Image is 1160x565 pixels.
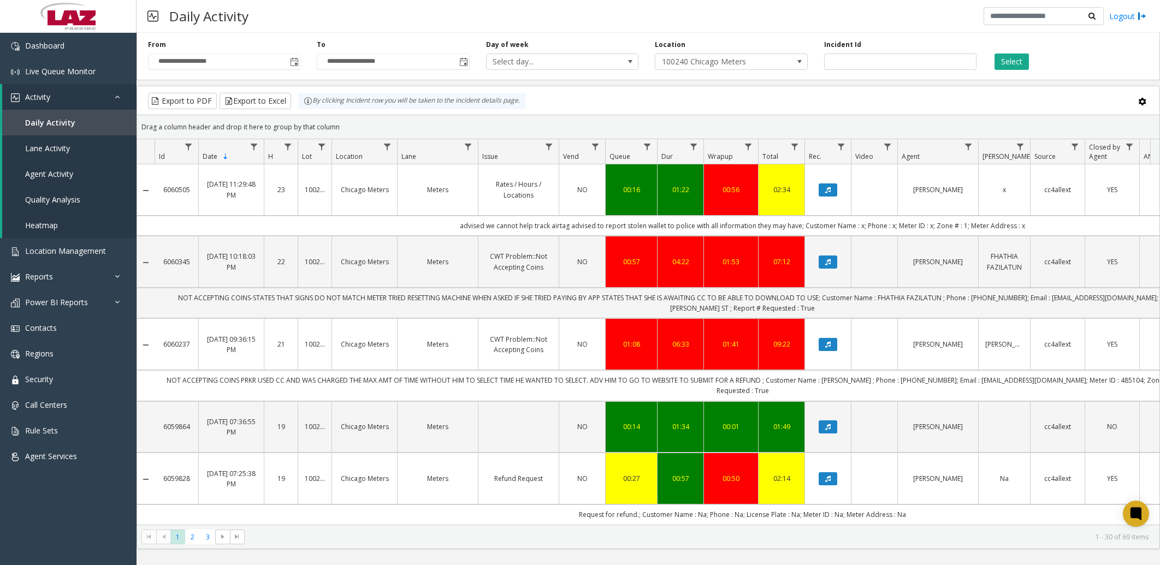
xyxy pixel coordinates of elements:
a: [PERSON_NAME] [904,185,972,195]
button: Export to Excel [220,93,291,109]
a: Lane Filter Menu [461,139,476,154]
span: Agent Activity [25,169,73,179]
a: 100240 [305,473,325,484]
a: 21 [271,339,291,349]
span: Video [855,152,873,161]
span: Rule Sets [25,425,58,436]
a: [DATE] 10:18:03 PM [205,251,257,272]
a: 06:33 [664,339,697,349]
span: YES [1107,185,1117,194]
span: Call Centers [25,400,67,410]
span: Agent [902,152,920,161]
a: YES [1092,257,1133,267]
div: By clicking Incident row you will be taken to the incident details page. [298,93,525,109]
a: NO [566,339,599,349]
a: Meters [404,421,471,432]
img: 'icon' [11,427,20,436]
a: 01:49 [765,421,798,432]
img: 'icon' [11,401,20,410]
a: [PERSON_NAME] [904,421,972,432]
a: Issue Filter Menu [542,139,557,154]
a: Location Filter Menu [380,139,395,154]
img: 'icon' [11,93,20,102]
span: Go to the last page [233,532,241,541]
a: Lane Activity [2,135,137,161]
a: CWT Problem::Not Accepting Coins [485,334,552,355]
span: Reports [25,271,53,282]
a: 00:56 [711,185,751,195]
span: Select day... [487,54,608,69]
span: Location Management [25,246,106,256]
a: Collapse Details [137,341,155,349]
a: 6059864 [161,421,192,432]
a: Wrapup Filter Menu [741,139,756,154]
span: 100240 Chicago Meters [655,54,777,69]
span: Lane Activity [25,143,70,153]
span: YES [1107,340,1117,349]
span: ANI [1144,152,1155,161]
span: NO [577,257,588,266]
a: [PERSON_NAME] [904,339,972,349]
a: Agent Activity [2,161,137,187]
a: Meters [404,339,471,349]
div: 00:27 [612,473,650,484]
span: Dashboard [25,40,64,51]
a: Quality Analysis [2,187,137,212]
a: [PERSON_NAME] [904,257,972,267]
img: 'icon' [11,324,20,333]
span: Page 2 [185,530,200,544]
a: Dur Filter Menu [686,139,701,154]
kendo-pager-info: 1 - 30 of 69 items [251,532,1149,542]
span: Regions [25,348,54,359]
span: Total [762,152,778,161]
img: 'icon' [11,42,20,51]
a: YES [1092,185,1133,195]
span: Date [203,152,217,161]
label: To [317,40,325,50]
img: logout [1138,10,1146,22]
span: H [268,152,273,161]
button: Select [995,53,1029,70]
span: Toggle popup [457,54,469,69]
a: NO [566,421,599,432]
span: Lane [401,152,416,161]
span: Go to the next page [215,530,230,545]
span: Page 3 [200,530,215,544]
span: YES [1107,474,1117,483]
div: Drag a column header and drop it here to group by that column [137,117,1159,136]
a: 19 [271,473,291,484]
a: 01:22 [664,185,697,195]
a: Closed by Agent Filter Menu [1122,139,1137,154]
a: 6060237 [161,339,192,349]
a: cc4allext [1037,339,1078,349]
a: 01:08 [612,339,650,349]
img: 'icon' [11,350,20,359]
a: cc4allext [1037,473,1078,484]
img: pageIcon [147,3,158,29]
a: 22 [271,257,291,267]
a: 00:50 [711,473,751,484]
a: YES [1092,339,1133,349]
a: [PERSON_NAME] [904,473,972,484]
div: 00:01 [711,421,751,432]
div: 07:12 [765,257,798,267]
a: Chicago Meters [339,421,390,432]
a: [DATE] 07:36:55 PM [205,417,257,437]
span: NO [577,185,588,194]
h3: Daily Activity [164,3,254,29]
a: 02:34 [765,185,798,195]
img: 'icon' [11,247,20,256]
a: Collapse Details [137,258,155,267]
div: 09:22 [765,339,798,349]
span: Dur [661,152,673,161]
a: Total Filter Menu [788,139,802,154]
span: Vend [563,152,579,161]
a: Source Filter Menu [1068,139,1082,154]
span: NO [577,340,588,349]
a: Meters [404,257,471,267]
a: 01:53 [711,257,751,267]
